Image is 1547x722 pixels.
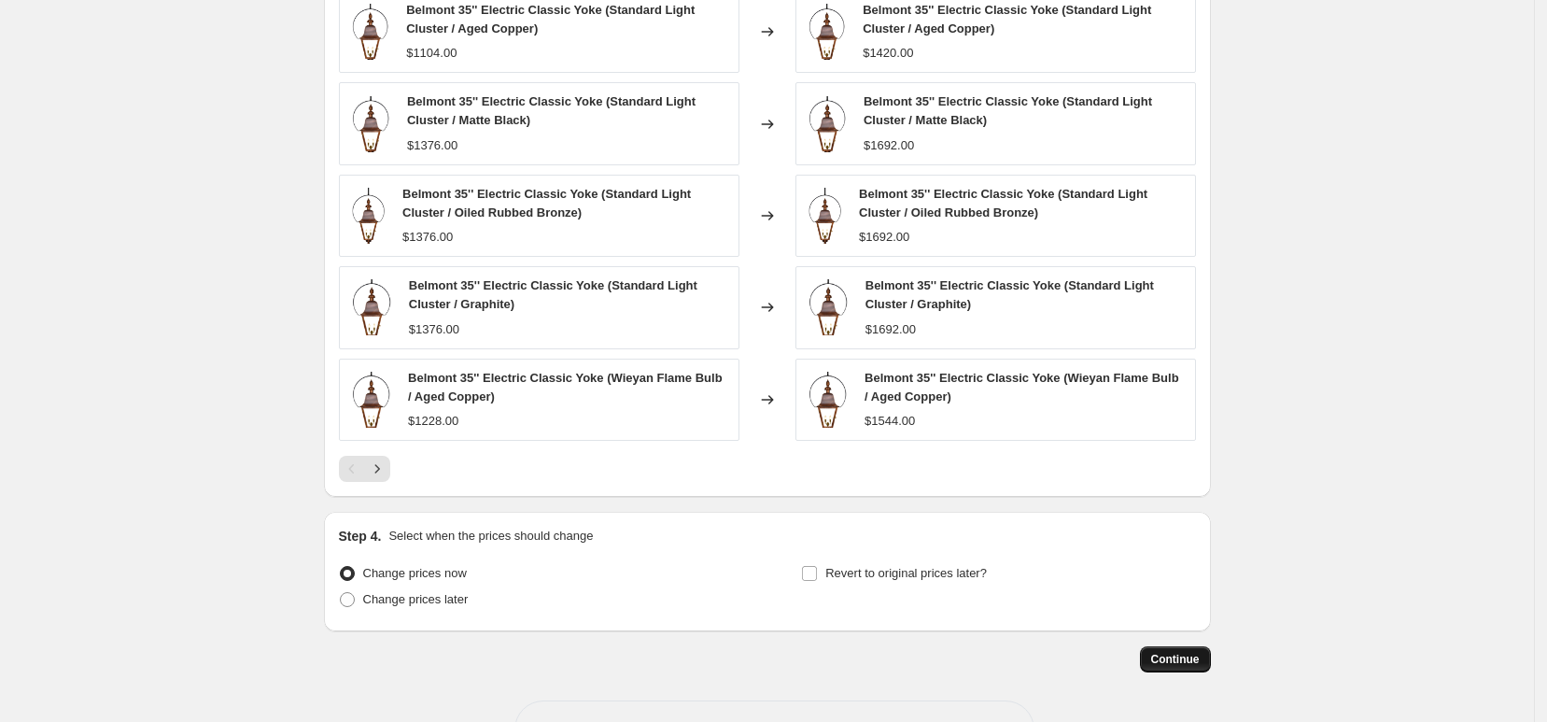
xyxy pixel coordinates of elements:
[349,279,394,335] img: BM-40_FE_2LC_CY_80x.png
[1151,652,1200,667] span: Continue
[806,4,849,60] img: BM-40_FE_2LC_CY_80x.png
[865,412,915,431] div: $1544.00
[364,456,390,482] button: Next
[349,188,388,244] img: BM-40_FE_2LC_CY_80x.png
[406,44,457,63] div: $1104.00
[402,187,691,219] span: Belmont 35'' Electric Classic Yoke (Standard Light Cluster / Oiled Rubbed Bronze)
[865,278,1154,311] span: Belmont 35'' Electric Classic Yoke (Standard Light Cluster / Graphite)
[407,136,457,155] div: $1376.00
[388,527,593,545] p: Select when the prices should change
[825,566,987,580] span: Revert to original prices later?
[339,456,390,482] nav: Pagination
[865,371,1178,403] span: Belmont 35'' Electric Classic Yoke (Wieyan Flame Bulb / Aged Copper)
[406,3,695,35] span: Belmont 35'' Electric Classic Yoke (Standard Light Cluster / Aged Copper)
[349,372,394,428] img: BM-40_FE_2LC_CY_80x.png
[1140,646,1211,672] button: Continue
[407,94,696,127] span: Belmont 35'' Electric Classic Yoke (Standard Light Cluster / Matte Black)
[806,279,851,335] img: BM-40_FE_2LC_CY_80x.png
[408,371,722,403] span: Belmont 35'' Electric Classic Yoke (Wieyan Flame Bulb / Aged Copper)
[806,96,849,152] img: BM-40_FE_2LC_CY_80x.png
[402,228,453,247] div: $1376.00
[865,320,916,339] div: $1692.00
[363,592,469,606] span: Change prices later
[409,278,697,311] span: Belmont 35'' Electric Classic Yoke (Standard Light Cluster / Graphite)
[864,94,1152,127] span: Belmont 35'' Electric Classic Yoke (Standard Light Cluster / Matte Black)
[409,320,459,339] div: $1376.00
[863,3,1151,35] span: Belmont 35'' Electric Classic Yoke (Standard Light Cluster / Aged Copper)
[864,136,914,155] div: $1692.00
[408,412,458,431] div: $1228.00
[339,527,382,545] h2: Step 4.
[349,96,392,152] img: BM-40_FE_2LC_CY_80x.png
[806,188,845,244] img: BM-40_FE_2LC_CY_80x.png
[363,566,467,580] span: Change prices now
[806,372,851,428] img: BM-40_FE_2LC_CY_80x.png
[863,44,913,63] div: $1420.00
[859,187,1147,219] span: Belmont 35'' Electric Classic Yoke (Standard Light Cluster / Oiled Rubbed Bronze)
[859,228,909,247] div: $1692.00
[349,4,392,60] img: BM-40_FE_2LC_CY_80x.png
